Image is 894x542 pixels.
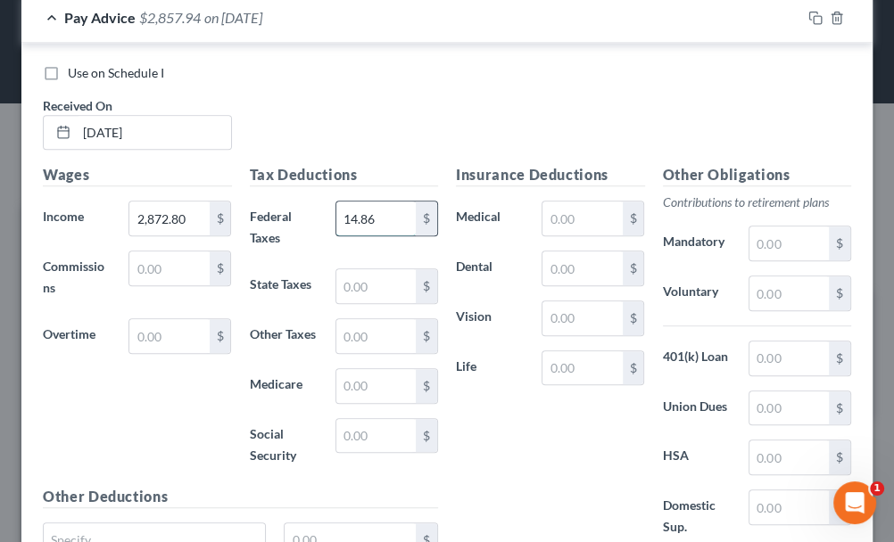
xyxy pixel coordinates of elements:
label: 401(k) Loan [654,341,740,376]
label: Union Dues [654,390,740,426]
h5: Tax Deductions [250,164,439,186]
input: 0.00 [336,269,416,303]
div: $ [416,319,437,353]
h5: Insurance Deductions [456,164,645,186]
span: 1 [870,481,884,496]
label: Social Security [241,418,327,472]
label: HSA [654,439,740,475]
div: $ [210,251,231,285]
div: $ [416,201,437,235]
label: Voluntary [654,275,740,311]
iframe: Intercom live chat [833,481,876,524]
input: MM/DD/YYYY [77,116,231,150]
span: Received On [43,98,112,113]
span: Pay Advice [64,9,136,26]
label: Mandatory [654,226,740,261]
input: 0.00 [749,276,829,310]
span: $2,857.94 [139,9,201,26]
span: on [DATE] [204,9,262,26]
input: 0.00 [542,251,622,285]
input: 0.00 [129,201,209,235]
input: 0.00 [749,490,829,524]
input: 0.00 [542,351,622,385]
input: 0.00 [749,226,829,260]
input: 0.00 [336,201,416,235]
div: $ [829,276,850,310]
input: 0.00 [336,319,416,353]
label: Medicare [241,368,327,404]
input: 0.00 [749,341,829,375]
input: 0.00 [749,391,829,425]
input: 0.00 [542,301,622,335]
div: $ [623,351,644,385]
div: $ [829,391,850,425]
div: $ [623,301,644,335]
label: Medical [447,201,533,236]
div: $ [210,201,231,235]
span: Income [43,209,84,224]
div: $ [829,341,850,375]
label: Overtime [34,318,120,354]
div: $ [829,226,850,260]
div: $ [210,319,231,353]
h5: Other Deductions [43,486,438,508]
div: $ [416,419,437,453]
input: 0.00 [336,369,416,403]
label: Vision [447,300,533,336]
div: $ [416,369,437,403]
label: Dental [447,250,533,286]
label: Commissions [34,250,120,304]
h5: Wages [43,164,232,186]
input: 0.00 [542,201,622,235]
div: $ [829,440,850,474]
div: $ [416,269,437,303]
div: $ [623,251,644,285]
p: Contributions to retirement plans [663,193,852,211]
label: Federal Taxes [241,201,327,254]
h5: Other Obligations [663,164,852,186]
label: State Taxes [241,268,327,304]
input: 0.00 [129,251,209,285]
label: Life [447,350,533,386]
div: $ [623,201,644,235]
span: Use on Schedule I [68,65,164,80]
input: 0.00 [749,440,829,474]
input: 0.00 [336,419,416,453]
label: Other Taxes [241,318,327,354]
div: $ [829,490,850,524]
input: 0.00 [129,319,209,353]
